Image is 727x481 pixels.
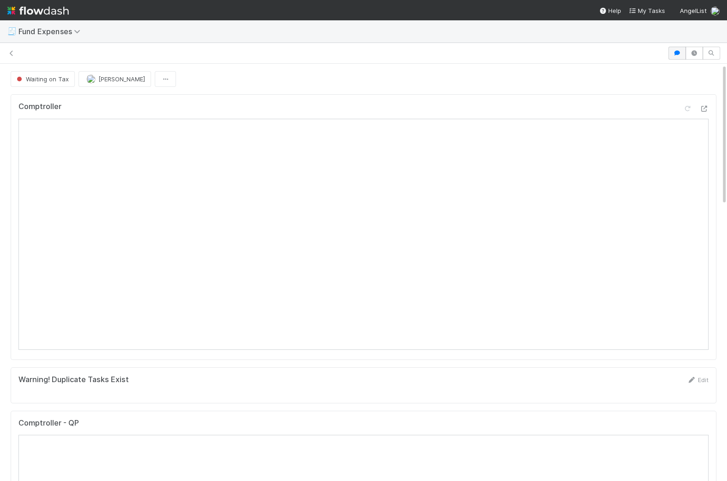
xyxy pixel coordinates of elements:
img: logo-inverted-e16ddd16eac7371096b0.svg [7,3,69,18]
img: avatar_eed832e9-978b-43e4-b51e-96e46fa5184b.png [710,6,720,16]
span: My Tasks [629,7,665,14]
span: 🧾 [7,27,17,35]
a: Edit [687,376,709,384]
span: Fund Expenses [18,27,85,36]
span: AngelList [680,7,707,14]
h5: Comptroller - QP [18,419,79,428]
h5: Comptroller [18,102,61,111]
div: Help [599,6,621,15]
h5: Warning! Duplicate Tasks Exist [18,375,129,384]
a: My Tasks [629,6,665,15]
